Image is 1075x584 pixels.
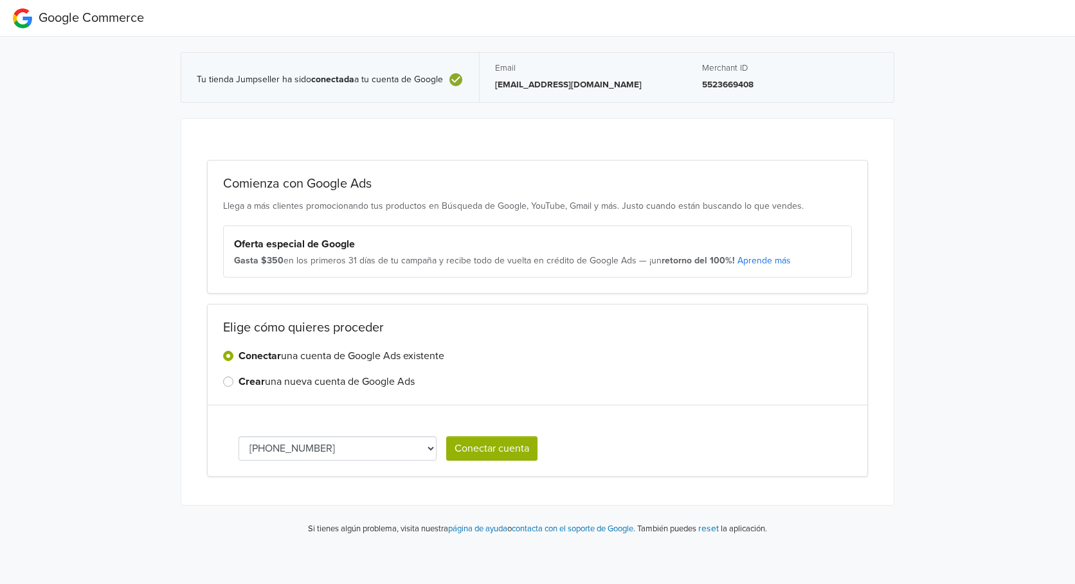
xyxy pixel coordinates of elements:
p: Llega a más clientes promocionando tus productos en Búsqueda de Google, YouTube, Gmail y más. Jus... [223,199,852,213]
h2: Elige cómo quieres proceder [223,320,852,335]
strong: retorno del 100%! [662,255,735,266]
a: Aprende más [737,255,791,266]
h5: Email [495,63,671,73]
strong: Oferta especial de Google [234,238,355,251]
strong: Conectar [239,350,281,362]
a: contacta con el soporte de Google [512,524,633,534]
button: reset [698,521,719,536]
span: Google Commerce [39,10,144,26]
div: en los primeros 31 días de tu campaña y recibe todo de vuelta en crédito de Google Ads — ¡un [234,254,841,267]
strong: Gasta [234,255,258,266]
p: [EMAIL_ADDRESS][DOMAIN_NAME] [495,78,671,91]
strong: $350 [261,255,284,266]
a: página de ayuda [448,524,507,534]
button: Conectar cuenta [446,436,537,461]
label: una cuenta de Google Ads existente [239,348,444,364]
label: una nueva cuenta de Google Ads [239,374,415,389]
strong: Crear [239,375,265,388]
p: 5523669408 [702,78,878,91]
p: Si tienes algún problema, visita nuestra o . [308,523,635,536]
b: conectada [311,74,354,85]
p: También puedes la aplicación. [635,521,767,536]
span: Tu tienda Jumpseller ha sido a tu cuenta de Google [197,75,443,85]
h5: Merchant ID [702,63,878,73]
h2: Comienza con Google Ads [223,176,852,191]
